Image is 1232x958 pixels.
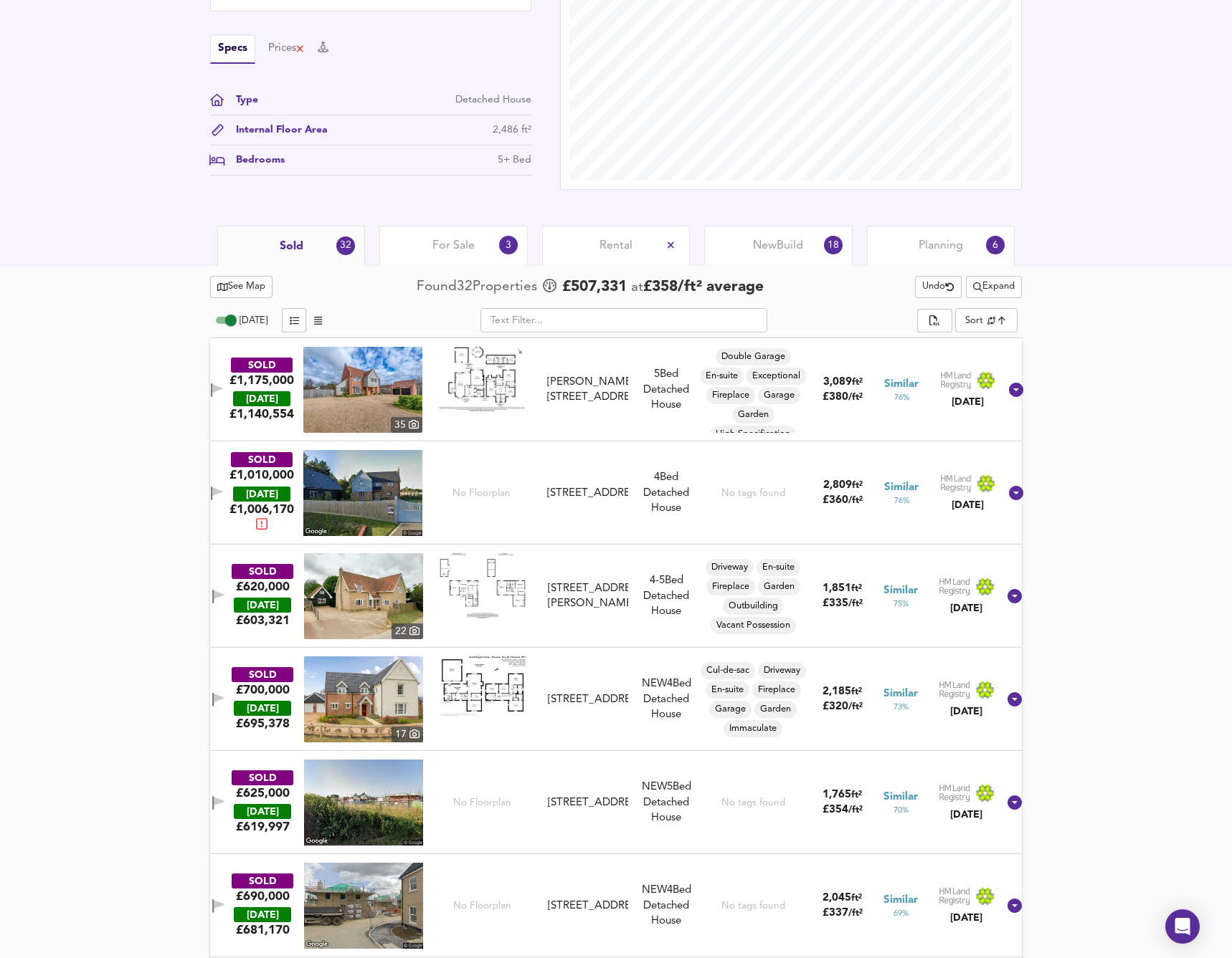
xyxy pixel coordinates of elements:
div: [DATE] [234,804,291,819]
span: Cul-de-sac [701,664,755,677]
span: Rental [600,238,632,254]
span: High Specification [710,428,796,441]
div: Fireplace [706,387,755,404]
div: SOLD [232,770,293,785]
div: £1,010,000 [229,467,294,483]
span: 69 % [894,908,909,919]
div: 22 [392,623,423,639]
svg: Show Details [1008,381,1025,398]
span: Fireplace [706,580,755,593]
div: Type [224,92,258,107]
div: Exceptional [747,368,806,385]
div: Found 32 Propert ies [417,277,541,297]
span: Immaculate [724,722,782,735]
span: £ 507,331 [562,277,627,298]
img: streetview [304,760,423,846]
span: [DATE] [240,316,267,325]
span: / ft² [848,393,863,402]
div: SOLD£700,000 [DATE]£695,378property thumbnail 17 Floorplan[STREET_ADDRESS]NEW4Bed Detached HouseC... [210,648,1022,751]
div: 2,486 ft² [493,123,531,138]
img: Floorplan [440,553,526,618]
span: Fireplace [752,684,801,696]
img: Land Registry [939,681,995,699]
div: 5+ Bed [498,153,531,168]
span: ft² [851,790,862,800]
span: 1,851 [823,583,851,594]
div: SOLD [232,564,293,579]
span: £ 380 [823,392,863,403]
div: Jangles, Barrells Road, IP31 3SF [541,486,635,501]
span: £ 695,378 [236,716,290,732]
div: [PERSON_NAME][STREET_ADDRESS] [547,375,629,406]
span: ft² [851,584,862,593]
span: Garden [758,580,800,593]
img: Land Registry [940,474,996,493]
img: Land Registry [939,887,995,906]
span: / ft² [848,599,863,608]
div: [DATE] [234,701,291,716]
span: £ 603,321 [236,613,290,628]
div: SOLD£1,010,000 [DATE]£1,006,170No Floorplan[STREET_ADDRESS]4Bed Detached HouseNo tags found2,809f... [210,441,1022,545]
div: SOLD£625,000 [DATE]£619,997No Floorplan[STREET_ADDRESS]NEW5Bed Detached HouseNo tags found1,765ft... [210,751,1022,854]
span: ft² [852,481,863,490]
span: Garden [732,408,774,421]
div: [DATE] [234,907,291,922]
span: 73 % [894,701,909,713]
img: property thumbnail [303,347,422,433]
span: / ft² [848,909,863,918]
span: ft² [851,687,862,696]
div: split button [917,309,952,333]
img: Floorplan [440,656,526,716]
span: Garage [758,389,800,402]
div: [DATE] [939,911,995,925]
button: Expand [966,276,1022,298]
div: SOLD [232,667,293,682]
span: 2,809 [823,480,852,491]
button: Prices [268,41,305,57]
span: Driveway [758,664,806,677]
span: £ 354 [823,805,863,815]
span: £ 337 [823,908,863,919]
span: Similar [883,790,918,805]
span: No Floorplan [453,796,511,810]
div: [STREET_ADDRESS] [547,486,629,501]
span: No Floorplan [453,899,511,913]
span: Similar [883,893,918,908]
div: [STREET_ADDRESS][PERSON_NAME] [548,581,629,612]
div: 4 Bed Detached House [634,470,698,516]
div: SOLD£690,000 [DATE]£681,170No Floorplan[STREET_ADDRESS]NEW4Bed Detached HouseNo tags found2,045ft... [210,854,1022,957]
div: [DATE] [939,808,995,822]
svg: Show Details [1006,794,1023,811]
div: £625,000 [236,785,290,801]
span: 70 % [894,805,909,816]
span: 1,765 [823,790,851,800]
div: [STREET_ADDRESS] [548,692,629,707]
div: Open Intercom Messenger [1165,909,1200,944]
div: Garage [758,387,800,404]
span: 76 % [894,392,909,403]
div: Fireplace [752,681,801,699]
span: ft² [852,378,863,387]
div: [DATE] [940,395,996,409]
span: at [631,281,643,294]
img: property thumbnail [304,656,423,742]
a: property thumbnail 22 [304,553,423,639]
img: Land Registry [939,578,995,596]
div: Outbuilding [723,598,784,615]
div: £620,000 [236,579,290,595]
span: En-suite [757,561,800,574]
svg: Show Details [1006,691,1023,708]
div: Sort [955,308,1018,332]
div: NEW 4 Bed Detached House [634,676,698,722]
div: No tags found [721,796,785,810]
span: New Build [753,238,803,254]
div: NEW 5 Bed Detached House [634,780,698,825]
span: Garage [709,703,752,716]
span: Double Garage [716,350,791,363]
img: Land Registry [940,371,996,390]
div: SOLD [232,873,293,888]
span: 76 % [894,495,909,507]
span: £ 335 [823,598,863,609]
div: 32 [336,236,355,255]
div: Mill View, Stoney Lane, IP31 3SE [542,581,635,612]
